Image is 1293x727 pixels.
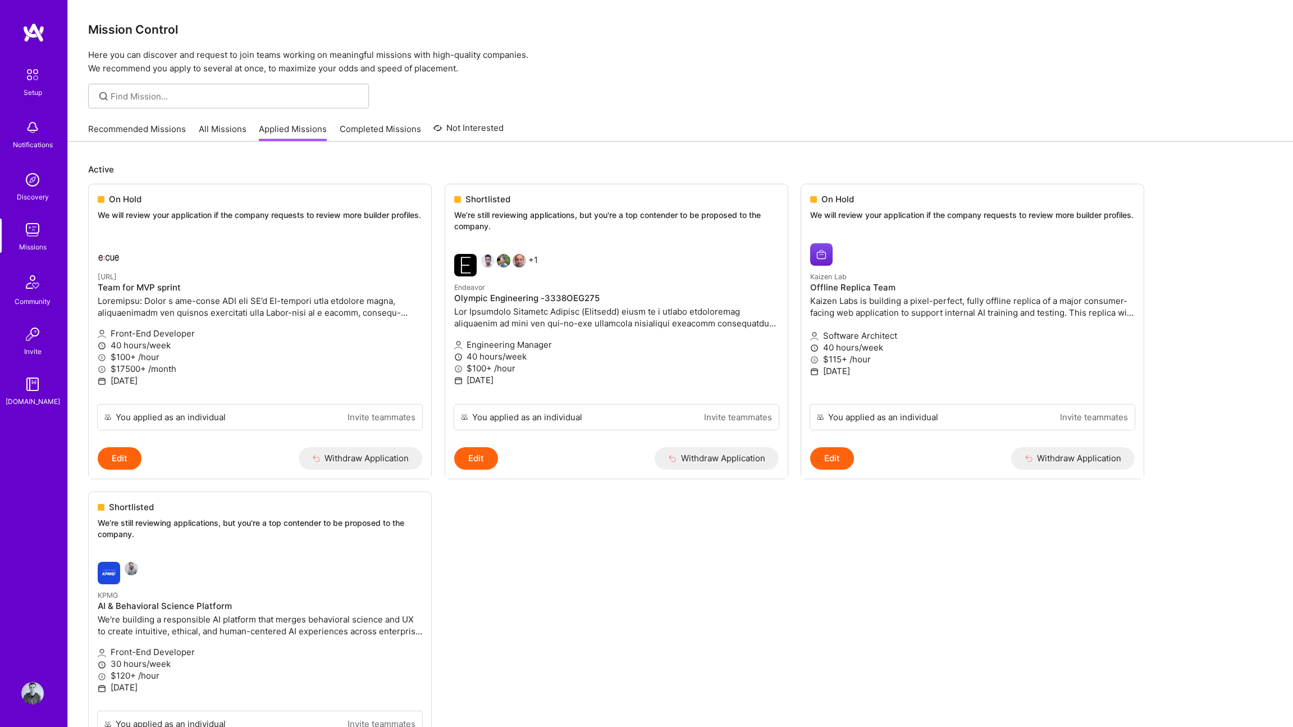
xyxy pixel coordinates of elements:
[810,367,819,376] i: icon Calendar
[454,283,485,292] small: Endeavor
[454,293,779,303] h4: Olympic Engineering -3338OEG275
[19,269,46,296] img: Community
[810,356,819,364] i: icon MoneyGray
[454,254,538,276] div: +1
[13,139,53,151] div: Notifications
[98,210,422,221] p: We will review your application if the company requests to review more builder profiles.
[98,670,422,681] p: $120+ /hour
[454,362,779,374] p: $100+ /hour
[98,562,120,584] img: KPMG company logo
[1060,411,1128,423] a: Invite teammates
[704,411,772,423] a: Invite teammates
[810,330,1135,342] p: Software Architect
[810,344,819,352] i: icon Clock
[88,163,1273,175] p: Active
[810,332,819,340] i: icon Applicant
[454,365,463,373] i: icon MoneyGray
[17,191,49,203] div: Discovery
[340,123,421,142] a: Completed Missions
[513,254,526,267] img: Sergey Rodovinsky
[98,614,422,637] p: We're building a responsible AI platform that merges behavioral science and UX to create intuitiv...
[88,48,1273,75] p: Here you can discover and request to join teams working on meaningful missions with high-quality ...
[98,375,422,387] p: [DATE]
[98,377,106,385] i: icon Calendar
[98,646,422,658] p: Front-End Developer
[98,330,106,338] i: icon Applicant
[98,447,141,470] button: Edit
[98,272,117,281] small: [URL]
[98,283,422,293] h4: Team for MVP sprint
[98,351,422,363] p: $100+ /hour
[98,342,106,350] i: icon Clock
[22,22,45,43] img: logo
[98,339,422,351] p: 40 hours/week
[454,306,779,329] p: Lor Ipsumdolo Sitametc Adipisc (Elitsedd) eiusm te i utlabo etdoloremag aliquaenim ad mini ven qu...
[125,562,138,575] img: Ryan Dodd
[98,591,118,599] small: KPMG
[98,649,106,657] i: icon Applicant
[21,169,44,191] img: discovery
[98,601,422,611] h4: AI & Behavioral Science Platform
[98,365,106,374] i: icon MoneyGray
[21,373,44,396] img: guide book
[21,63,44,87] img: setup
[497,254,510,267] img: Michael McTiernan
[454,376,463,385] i: icon Calendar
[655,447,779,470] button: Withdraw Application
[299,447,423,470] button: Withdraw Application
[810,353,1135,365] p: $115+ /hour
[24,87,42,98] div: Setup
[445,245,788,403] a: Endeavor company logoShray BansalMichael McTiernanSergey Rodovinsky+1EndeavorOlympic Engineering ...
[810,295,1135,319] p: Kaizen Labs is building a pixel-perfect, fully offline replica of a major consumer-facing web app...
[481,254,495,267] img: Shray Bansal
[1011,447,1135,470] button: Withdraw Application
[98,517,422,539] p: We’re still reviewing applications, but you're a top contender to be proposed to the company.
[98,353,106,362] i: icon MoneyGray
[98,681,422,693] p: [DATE]
[454,341,463,349] i: icon Applicant
[88,22,1273,37] h3: Mission Control
[88,123,186,142] a: Recommended Missions
[109,193,141,205] span: On Hold
[98,243,120,266] img: Ecue.ai company logo
[348,411,415,423] a: Invite teammates
[24,346,42,357] div: Invite
[828,411,938,423] div: You applied as an individual
[810,272,847,281] small: Kaizen Lab
[89,234,431,404] a: Ecue.ai company logo[URL]Team for MVP sprintLoremipsu: Dolor s ame-conse ADI eli SE’d EI-tempori ...
[199,123,246,142] a: All Missions
[98,684,106,693] i: icon Calendar
[810,243,833,266] img: Kaizen Lab company logo
[21,116,44,139] img: bell
[810,283,1135,293] h4: Offline Replica Team
[98,363,422,375] p: $17500+ /month
[89,553,431,711] a: KPMG company logoRyan DoddKPMGAI & Behavioral Science PlatformWe're building a responsible AI pla...
[810,447,854,470] button: Edit
[109,501,154,513] span: Shortlisted
[98,658,422,670] p: 30 hours/week
[21,323,44,346] img: Invite
[19,241,47,253] div: Missions
[454,447,498,470] button: Edit
[98,295,422,319] p: Loremipsu: Dolor s ame-conse ADI eli SE’d EI-tempori utla etdolore magna, aliquaenimadm ven quisn...
[454,339,779,351] p: Engineering Manager
[454,374,779,386] p: [DATE]
[801,234,1144,404] a: Kaizen Lab company logoKaizen LabOffline Replica TeamKaizen Labs is building a pixel-perfect, ful...
[6,396,60,407] div: [DOMAIN_NAME]
[454,210,779,231] p: We’re still reviewing applications, but you're a top contender to be proposed to the company.
[19,682,47,705] a: User Avatar
[810,342,1135,353] p: 40 hours/week
[472,411,582,423] div: You applied as an individual
[98,661,106,669] i: icon Clock
[454,353,463,361] i: icon Clock
[97,90,110,103] i: icon SearchGrey
[98,328,422,339] p: Front-End Developer
[465,193,510,205] span: Shortlisted
[821,193,854,205] span: On Hold
[433,121,504,142] a: Not Interested
[98,673,106,681] i: icon MoneyGray
[259,123,327,142] a: Applied Missions
[111,90,360,102] input: Find Mission...
[810,210,1135,221] p: We will review your application if the company requests to review more builder profiles.
[21,219,44,241] img: teamwork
